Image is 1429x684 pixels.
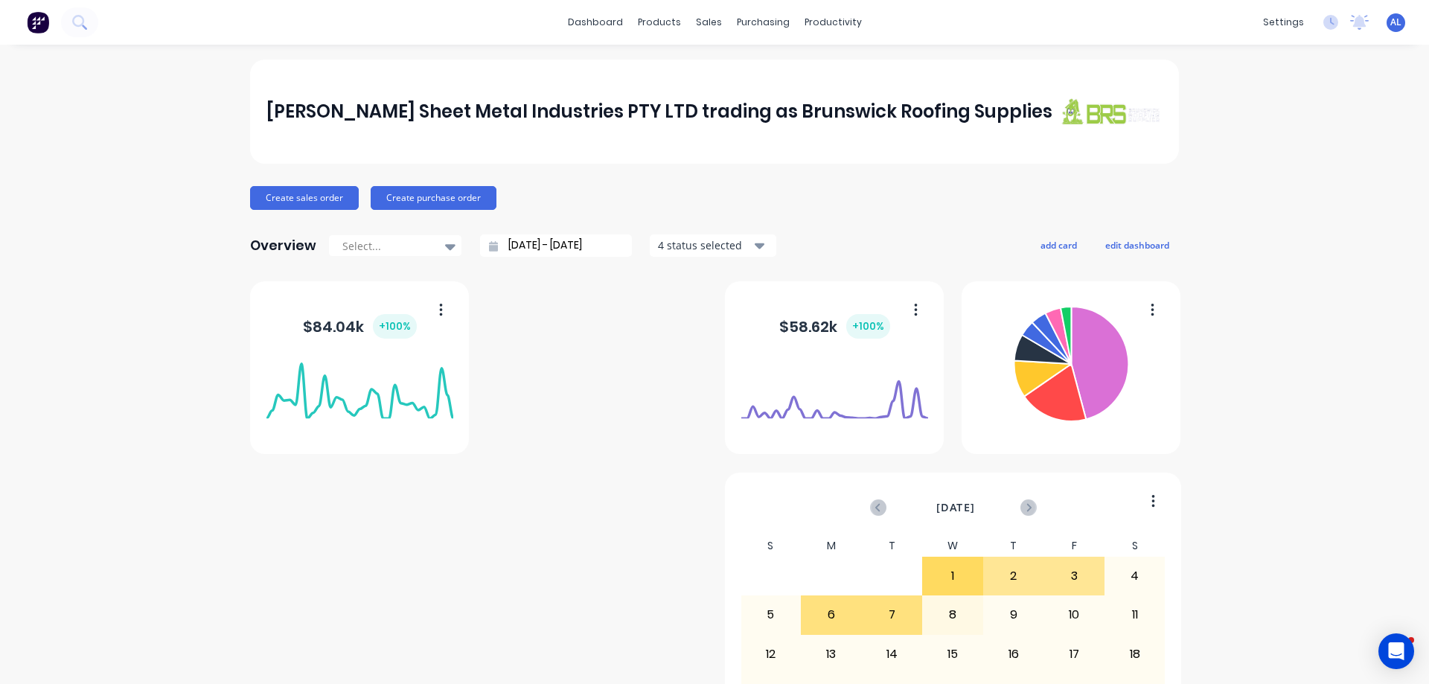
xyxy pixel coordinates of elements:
div: 7 [863,596,922,633]
div: T [862,535,923,557]
div: 14 [863,636,922,673]
div: Open Intercom Messenger [1378,633,1414,669]
button: 4 status selected [650,234,776,257]
button: add card [1031,235,1087,255]
div: purchasing [729,11,797,33]
div: [PERSON_NAME] Sheet Metal Industries PTY LTD trading as Brunswick Roofing Supplies [266,97,1052,127]
div: 1 [923,557,982,595]
div: T [983,535,1044,557]
div: + 100 % [373,314,417,339]
div: 11 [1105,596,1165,633]
img: Factory [27,11,49,33]
div: F [1043,535,1104,557]
div: $ 58.62k [779,314,890,339]
div: 6 [802,596,861,633]
div: 4 status selected [658,237,752,253]
div: 3 [1044,557,1104,595]
div: 15 [923,636,982,673]
div: sales [688,11,729,33]
button: Create purchase order [371,186,496,210]
img: J A Sheet Metal Industries PTY LTD trading as Brunswick Roofing Supplies [1058,98,1163,125]
div: settings [1256,11,1311,33]
div: 4 [1105,557,1165,595]
div: 2 [984,557,1043,595]
div: productivity [797,11,869,33]
div: 17 [1044,636,1104,673]
div: 12 [741,636,801,673]
div: + 100 % [846,314,890,339]
span: AL [1390,16,1401,29]
a: dashboard [560,11,630,33]
div: 18 [1105,636,1165,673]
div: 13 [802,636,861,673]
button: Create sales order [250,186,359,210]
div: Overview [250,231,316,261]
div: $ 84.04k [303,314,417,339]
div: M [801,535,862,557]
span: [DATE] [936,499,975,516]
div: 16 [984,636,1043,673]
div: 5 [741,596,801,633]
button: edit dashboard [1096,235,1179,255]
div: S [1104,535,1166,557]
div: S [741,535,802,557]
div: 10 [1044,596,1104,633]
div: W [922,535,983,557]
div: products [630,11,688,33]
div: 8 [923,596,982,633]
div: 9 [984,596,1043,633]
